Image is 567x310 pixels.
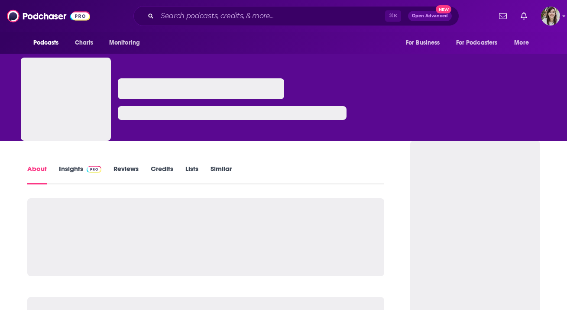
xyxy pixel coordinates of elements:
[157,9,385,23] input: Search podcasts, credits, & more...
[211,165,232,184] a: Similar
[408,11,452,21] button: Open AdvancedNew
[87,166,102,173] img: Podchaser Pro
[496,9,510,23] a: Show notifications dropdown
[33,37,59,49] span: Podcasts
[541,6,560,26] button: Show profile menu
[436,5,451,13] span: New
[541,6,560,26] img: User Profile
[406,37,440,49] span: For Business
[151,165,173,184] a: Credits
[514,37,529,49] span: More
[75,37,94,49] span: Charts
[59,165,102,184] a: InsightsPodchaser Pro
[412,14,448,18] span: Open Advanced
[7,8,90,24] img: Podchaser - Follow, Share and Rate Podcasts
[103,35,151,51] button: open menu
[133,6,459,26] div: Search podcasts, credits, & more...
[69,35,99,51] a: Charts
[517,9,531,23] a: Show notifications dropdown
[400,35,451,51] button: open menu
[27,35,70,51] button: open menu
[113,165,139,184] a: Reviews
[450,35,510,51] button: open menu
[27,165,47,184] a: About
[541,6,560,26] span: Logged in as devinandrade
[456,37,498,49] span: For Podcasters
[185,165,198,184] a: Lists
[109,37,140,49] span: Monitoring
[385,10,401,22] span: ⌘ K
[508,35,540,51] button: open menu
